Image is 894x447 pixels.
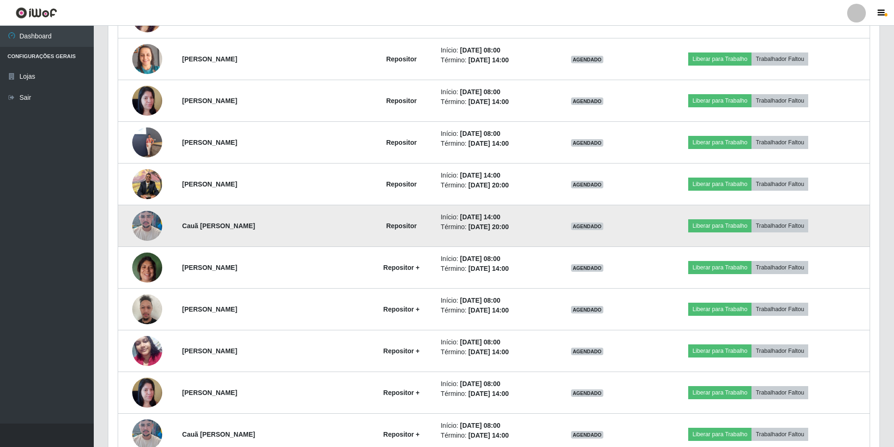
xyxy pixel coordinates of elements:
[441,180,541,190] li: Término:
[441,421,541,431] li: Início:
[441,55,541,65] li: Término:
[441,264,541,274] li: Término:
[751,344,808,358] button: Trabalhador Faltou
[15,7,57,19] img: CoreUI Logo
[571,306,604,313] span: AGENDADO
[132,372,162,412] img: 1756206634437.jpeg
[441,129,541,139] li: Início:
[441,222,541,232] li: Término:
[460,46,500,54] time: [DATE] 08:00
[688,386,751,399] button: Liberar para Trabalho
[688,428,751,441] button: Liberar para Trabalho
[383,431,420,438] strong: Repositor +
[460,297,500,304] time: [DATE] 08:00
[460,255,500,262] time: [DATE] 08:00
[182,347,237,355] strong: [PERSON_NAME]
[441,171,541,180] li: Início:
[571,431,604,439] span: AGENDADO
[751,94,808,107] button: Trabalhador Faltou
[441,347,541,357] li: Término:
[468,306,509,314] time: [DATE] 14:00
[571,139,604,147] span: AGENDADO
[571,97,604,105] span: AGENDADO
[468,432,509,439] time: [DATE] 14:00
[386,139,417,146] strong: Repositor
[383,347,420,355] strong: Repositor +
[386,55,417,63] strong: Repositor
[571,348,604,355] span: AGENDADO
[383,305,420,313] strong: Repositor +
[688,94,751,107] button: Liberar para Trabalho
[571,181,604,188] span: AGENDADO
[460,338,500,346] time: [DATE] 08:00
[468,265,509,272] time: [DATE] 14:00
[182,222,255,230] strong: Cauã [PERSON_NAME]
[468,223,509,231] time: [DATE] 20:00
[751,178,808,191] button: Trabalhador Faltou
[441,212,541,222] li: Início:
[571,223,604,230] span: AGENDADO
[688,261,751,274] button: Liberar para Trabalho
[468,348,509,356] time: [DATE] 14:00
[751,219,808,232] button: Trabalhador Faltou
[182,55,237,63] strong: [PERSON_NAME]
[132,81,162,120] img: 1756206634437.jpeg
[441,97,541,107] li: Término:
[460,130,500,137] time: [DATE] 08:00
[132,32,162,86] img: 1755715203050.jpeg
[468,56,509,64] time: [DATE] 14:00
[182,139,237,146] strong: [PERSON_NAME]
[460,213,500,221] time: [DATE] 14:00
[182,431,255,438] strong: Cauã [PERSON_NAME]
[460,422,500,429] time: [DATE] 08:00
[132,164,162,204] img: 1748464437090.jpeg
[571,264,604,272] span: AGENDADO
[386,180,417,188] strong: Repositor
[688,344,751,358] button: Liberar para Trabalho
[468,98,509,105] time: [DATE] 14:00
[441,337,541,347] li: Início:
[132,116,162,169] img: 1756392573603.jpeg
[383,389,420,396] strong: Repositor +
[441,389,541,399] li: Término:
[182,180,237,188] strong: [PERSON_NAME]
[132,247,162,287] img: 1750940552132.jpeg
[468,181,509,189] time: [DATE] 20:00
[386,222,417,230] strong: Repositor
[182,264,237,271] strong: [PERSON_NAME]
[751,386,808,399] button: Trabalhador Faltou
[688,136,751,149] button: Liberar para Trabalho
[132,193,162,259] img: 1757527651666.jpeg
[441,431,541,440] li: Término:
[132,331,162,371] img: 1755724312093.jpeg
[182,97,237,104] strong: [PERSON_NAME]
[441,305,541,315] li: Término:
[441,87,541,97] li: Início:
[441,139,541,149] li: Término:
[460,88,500,96] time: [DATE] 08:00
[688,303,751,316] button: Liberar para Trabalho
[688,178,751,191] button: Liberar para Trabalho
[441,45,541,55] li: Início:
[441,254,541,264] li: Início:
[751,52,808,66] button: Trabalhador Faltou
[468,390,509,397] time: [DATE] 14:00
[182,389,237,396] strong: [PERSON_NAME]
[460,171,500,179] time: [DATE] 14:00
[386,97,417,104] strong: Repositor
[132,289,162,329] img: 1753289887027.jpeg
[182,305,237,313] strong: [PERSON_NAME]
[688,219,751,232] button: Liberar para Trabalho
[571,389,604,397] span: AGENDADO
[383,264,420,271] strong: Repositor +
[751,303,808,316] button: Trabalhador Faltou
[751,261,808,274] button: Trabalhador Faltou
[751,428,808,441] button: Trabalhador Faltou
[751,136,808,149] button: Trabalhador Faltou
[460,380,500,387] time: [DATE] 08:00
[468,140,509,147] time: [DATE] 14:00
[441,379,541,389] li: Início:
[571,56,604,63] span: AGENDADO
[688,52,751,66] button: Liberar para Trabalho
[441,296,541,305] li: Início:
